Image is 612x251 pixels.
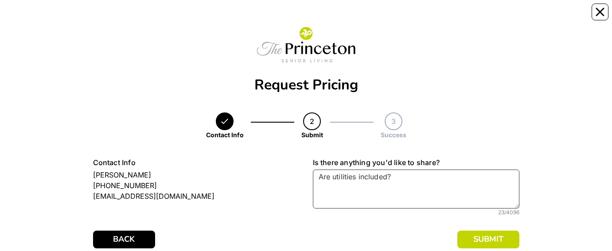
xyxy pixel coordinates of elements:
button: Close [592,4,608,20]
span: Contact Info [93,158,136,167]
div: 2 [303,112,321,130]
div: [PHONE_NUMBER] [93,180,300,191]
textarea: Are utilities included? [313,170,519,209]
div: [PERSON_NAME] [93,170,300,180]
img: 20b0ae97-6ab0-4f6e-aaf1-dbad7c471aee.png [251,23,362,67]
button: BACK [93,231,155,248]
div: Submit [301,130,323,139]
div: [EMAIL_ADDRESS][DOMAIN_NAME] [93,191,300,201]
button: SUBMIT [457,231,519,248]
div: Contact Info [206,130,244,139]
div: Success [381,130,406,139]
div: Request Pricing [93,78,519,92]
div: 3 [385,112,402,130]
span: Is there anything you'd like to share? [313,158,440,167]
